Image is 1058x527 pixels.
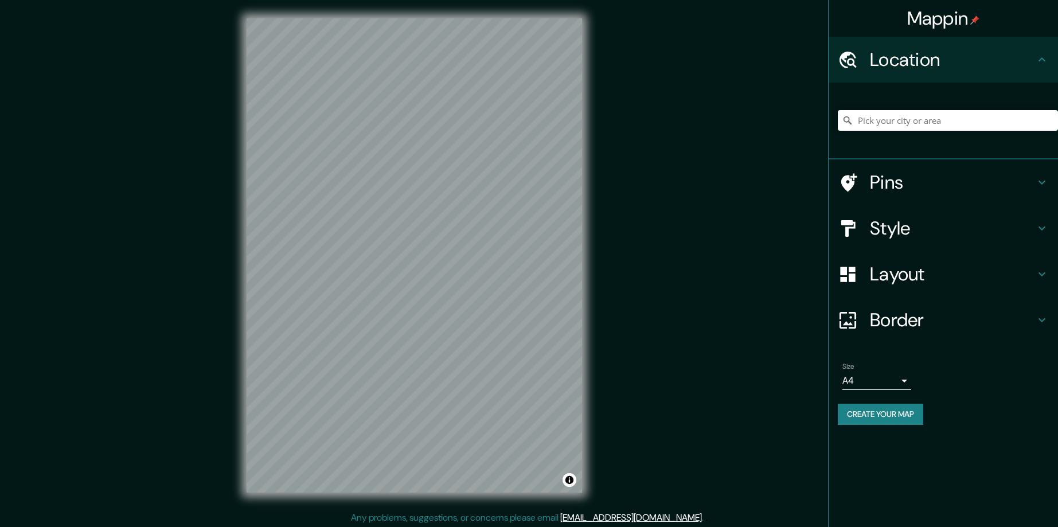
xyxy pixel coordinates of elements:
div: Location [829,37,1058,83]
div: . [705,511,708,525]
p: Any problems, suggestions, or concerns please email . [351,511,704,525]
div: . [704,511,705,525]
h4: Layout [870,263,1035,286]
h4: Location [870,48,1035,71]
a: [EMAIL_ADDRESS][DOMAIN_NAME] [560,512,702,524]
button: Create your map [838,404,923,425]
h4: Pins [870,171,1035,194]
h4: Border [870,309,1035,331]
div: Layout [829,251,1058,297]
h4: Mappin [907,7,980,30]
div: A4 [842,372,911,390]
button: Toggle attribution [563,473,576,487]
div: Style [829,205,1058,251]
div: Border [829,297,1058,343]
h4: Style [870,217,1035,240]
div: Pins [829,159,1058,205]
input: Pick your city or area [838,110,1058,131]
img: pin-icon.png [970,15,979,25]
label: Size [842,362,854,372]
canvas: Map [247,18,582,493]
